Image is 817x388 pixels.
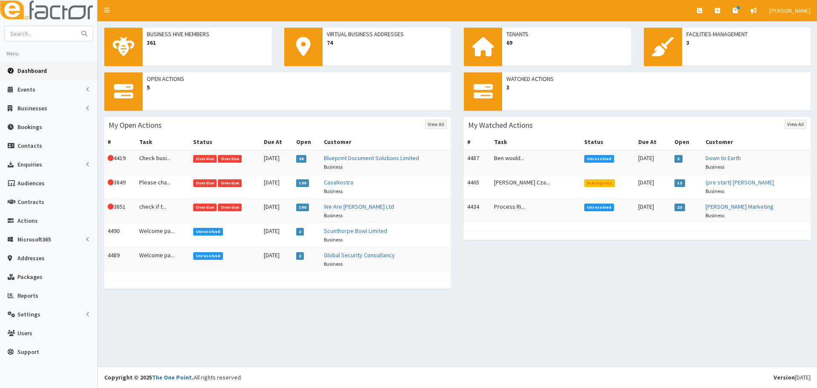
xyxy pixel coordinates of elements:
th: Due At [635,134,671,150]
th: # [464,134,491,150]
td: Welcome pa... [136,247,190,272]
footer: All rights reserved. [98,366,817,388]
th: Customer [702,134,811,150]
span: Enquiries [17,161,42,168]
td: 3851 [104,199,136,223]
th: Customer [320,134,451,150]
a: We Are [PERSON_NAME] Ltd [324,203,394,210]
span: Unresolved [193,228,223,236]
td: [DATE] [260,223,292,247]
b: Version [774,374,795,381]
span: Settings [17,310,40,318]
span: Users [17,329,32,337]
small: Business [706,188,724,194]
h3: My Watched Actions [468,121,533,129]
th: # [104,134,136,150]
a: (pre start) [PERSON_NAME] [706,178,774,186]
div: [DATE] [774,373,811,382]
a: Scunthorpe Bowl Limited [324,227,387,235]
a: View All [425,120,447,129]
span: Tenants [506,30,627,38]
span: Overdue [218,179,242,187]
span: Bookings [17,123,42,131]
span: Actions [17,217,38,224]
span: 2 [296,252,304,260]
td: Ben would... [491,150,580,175]
th: Task [136,134,190,150]
td: Welcome pa... [136,223,190,247]
i: This Action is overdue! [108,204,114,210]
a: The One Point [152,374,192,381]
span: 23 [674,204,685,211]
th: Due At [260,134,292,150]
span: 3 [506,83,806,92]
small: Business [324,188,343,194]
a: Blueprint Document Solutions Limited [324,154,419,162]
td: [DATE] [260,199,292,223]
span: In Progress [584,179,615,187]
span: Contracts [17,198,44,206]
span: Unresolved [193,252,223,260]
th: Open [671,134,702,150]
small: Business [324,261,343,267]
th: Status [581,134,635,150]
a: Down to Earth [706,154,741,162]
td: [DATE] [635,150,671,175]
span: Virtual Business Addresses [327,30,447,38]
span: Facilities Management [686,30,807,38]
span: 2 [296,228,304,236]
td: [DATE] [635,175,671,199]
td: 4465 [464,175,491,199]
td: 4434 [464,199,491,223]
span: Reports [17,292,38,299]
span: Unresolved [584,155,614,163]
th: Open [293,134,320,150]
td: [DATE] [260,150,292,175]
td: 3849 [104,175,136,199]
small: Business [324,164,343,170]
span: 190 [296,179,309,187]
span: Contacts [17,142,42,149]
span: 2 [674,155,683,163]
span: Dashboard [17,67,47,75]
td: [PERSON_NAME] Cza... [491,175,580,199]
td: 4490 [104,223,136,247]
span: 5 [147,83,447,92]
td: 4419 [104,150,136,175]
span: Overdue [193,179,217,187]
td: [DATE] [260,247,292,272]
span: 13 [674,179,685,187]
small: Business [324,236,343,243]
td: [DATE] [635,199,671,223]
span: Addresses [17,254,45,262]
small: Business [706,212,724,218]
span: Overdue [193,155,217,163]
td: 4489 [104,247,136,272]
span: Audiences [17,179,45,187]
input: Search... [5,26,76,41]
span: Open Actions [147,75,447,83]
a: View All [785,120,806,129]
span: 3 [686,38,807,47]
span: Businesses [17,104,47,112]
i: This Action is overdue! [108,155,114,161]
span: Support [17,348,39,356]
td: Process Ri... [491,199,580,223]
h3: My Open Actions [109,121,162,129]
a: CasaNostra [324,178,353,186]
span: Overdue [218,204,242,211]
span: Events [17,86,35,93]
span: Overdue [193,204,217,211]
span: Overdue [218,155,242,163]
span: 69 [506,38,627,47]
span: Watched Actions [506,75,806,83]
td: [DATE] [260,175,292,199]
td: check if t... [136,199,190,223]
span: 28 [296,155,307,163]
td: Please cha... [136,175,190,199]
small: Business [706,164,724,170]
span: 190 [296,204,309,211]
span: 361 [147,38,267,47]
span: Packages [17,273,43,281]
td: Check busi... [136,150,190,175]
